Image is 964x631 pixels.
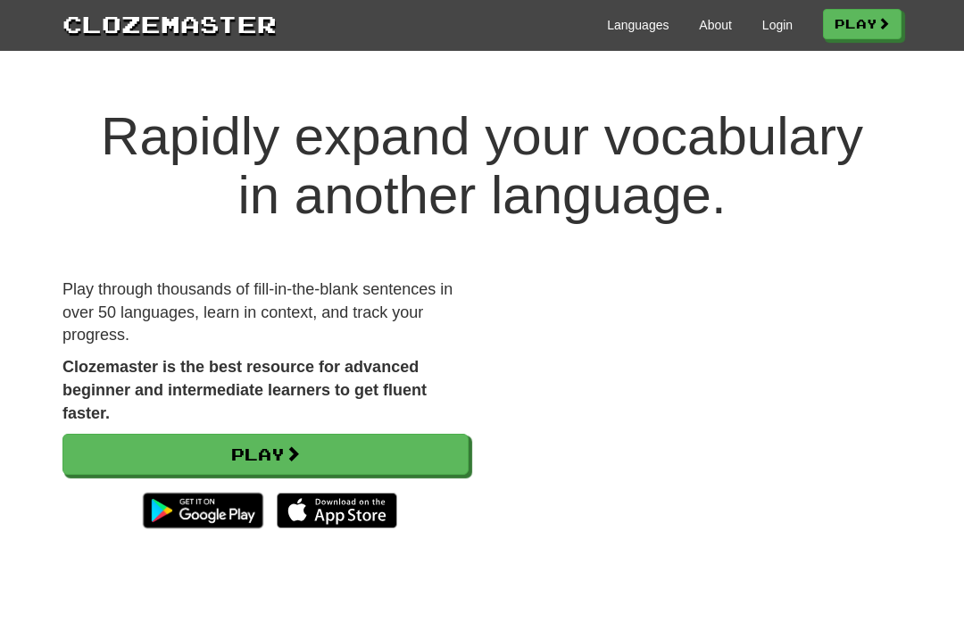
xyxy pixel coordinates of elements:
[762,16,793,34] a: Login
[62,434,469,475] a: Play
[699,16,732,34] a: About
[62,278,469,347] p: Play through thousands of fill-in-the-blank sentences in over 50 languages, learn in context, and...
[62,358,427,421] strong: Clozemaster is the best resource for advanced beginner and intermediate learners to get fluent fa...
[277,493,397,528] img: Download_on_the_App_Store_Badge_US-UK_135x40-25178aeef6eb6b83b96f5f2d004eda3bffbb37122de64afbaef7...
[62,7,277,40] a: Clozemaster
[134,484,272,537] img: Get it on Google Play
[607,16,669,34] a: Languages
[823,9,902,39] a: Play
